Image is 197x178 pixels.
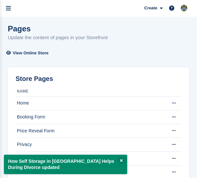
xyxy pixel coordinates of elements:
[8,24,108,33] h1: Pages
[144,5,157,11] span: Create
[16,110,168,124] td: Booking Form
[13,50,48,56] span: View Online Store
[8,48,49,59] a: View Online Store
[16,86,168,97] th: Name
[16,138,168,152] td: Privacy
[16,96,168,110] td: Home
[16,124,168,138] td: Price Reveal Form
[8,34,108,41] p: Update the content of pages in your Storefront
[4,155,127,174] p: How Self Storage in [GEOGRAPHIC_DATA] Helps During Divorce updated
[16,75,53,83] h2: Store Pages
[181,5,187,11] img: sahil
